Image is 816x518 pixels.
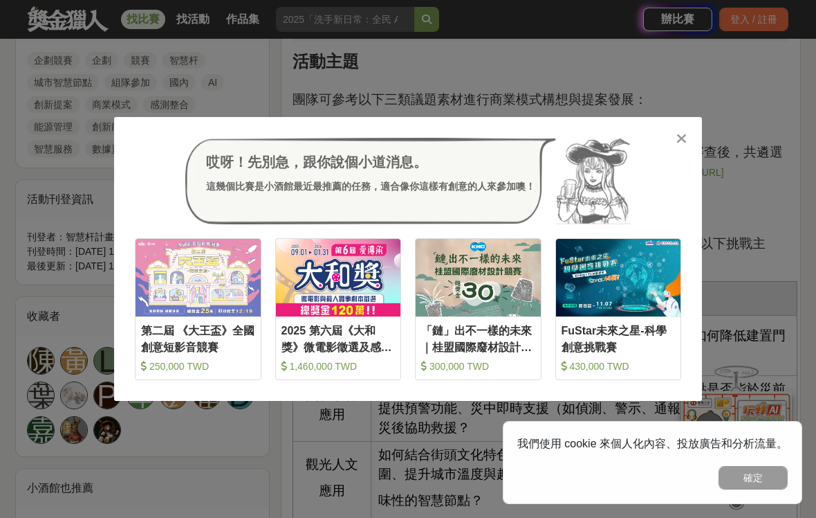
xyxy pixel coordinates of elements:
span: 我們使用 cookie 來個人化內容、投放廣告和分析流量。 [517,438,788,449]
div: FuStar未來之星-科學創意挑戰賽 [562,323,676,354]
img: Cover Image [136,239,261,316]
img: Avatar [556,138,631,225]
div: 1,460,000 TWD [281,359,396,373]
div: 「鏈」出不一樣的未來｜桂盟國際廢材設計競賽 [421,323,535,354]
img: Cover Image [556,239,681,316]
div: 430,000 TWD [562,359,676,373]
img: Cover Image [276,239,401,316]
button: 確定 [718,466,788,490]
div: 第二屆 《大王盃》全國創意短影音競賽 [141,323,255,354]
img: Cover Image [416,239,541,316]
div: 這幾個比賽是小酒館最近最推薦的任務，適合像你這樣有創意的人來參加噢！ [206,179,535,194]
a: Cover Image第二屆 《大王盃》全國創意短影音競賽 250,000 TWD [135,238,261,380]
a: Cover ImageFuStar未來之星-科學創意挑戰賽 430,000 TWD [555,238,682,380]
div: 300,000 TWD [421,359,535,373]
div: 哎呀！先別急，跟你說個小道消息。 [206,152,535,172]
div: 250,000 TWD [141,359,255,373]
div: 2025 第六屆《大和獎》微電影徵選及感人實事分享 [281,323,396,354]
a: Cover Image2025 第六屆《大和獎》微電影徵選及感人實事分享 1,460,000 TWD [275,238,402,380]
a: Cover Image「鏈」出不一樣的未來｜桂盟國際廢材設計競賽 300,000 TWD [415,238,541,380]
